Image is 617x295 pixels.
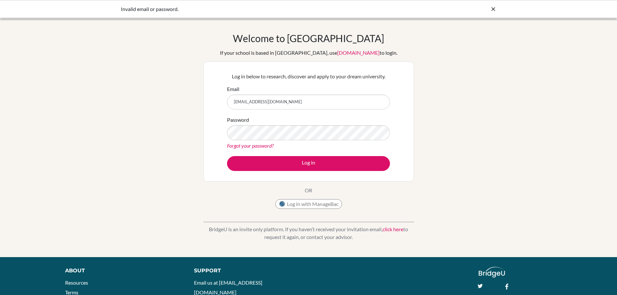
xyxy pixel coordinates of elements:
[220,49,397,57] div: If your school is based in [GEOGRAPHIC_DATA], use to login.
[305,187,312,194] p: OR
[203,225,414,241] p: BridgeU is an invite only platform. If you haven’t received your invitation email, to request it ...
[227,142,274,149] a: Forgot your password?
[65,267,179,275] div: About
[227,156,390,171] button: Log in
[121,5,399,13] div: Invalid email or password.
[275,199,342,209] button: Log in with ManageBac
[227,85,239,93] label: Email
[233,32,384,44] h1: Welcome to [GEOGRAPHIC_DATA]
[227,116,249,124] label: Password
[194,267,301,275] div: Support
[337,50,380,56] a: [DOMAIN_NAME]
[479,267,505,278] img: logo_white@2x-f4f0deed5e89b7ecb1c2cc34c3e3d731f90f0f143d5ea2071677605dd97b5244.png
[383,226,403,232] a: click here
[227,73,390,80] p: Log in below to research, discover and apply to your dream university.
[65,279,88,286] a: Resources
